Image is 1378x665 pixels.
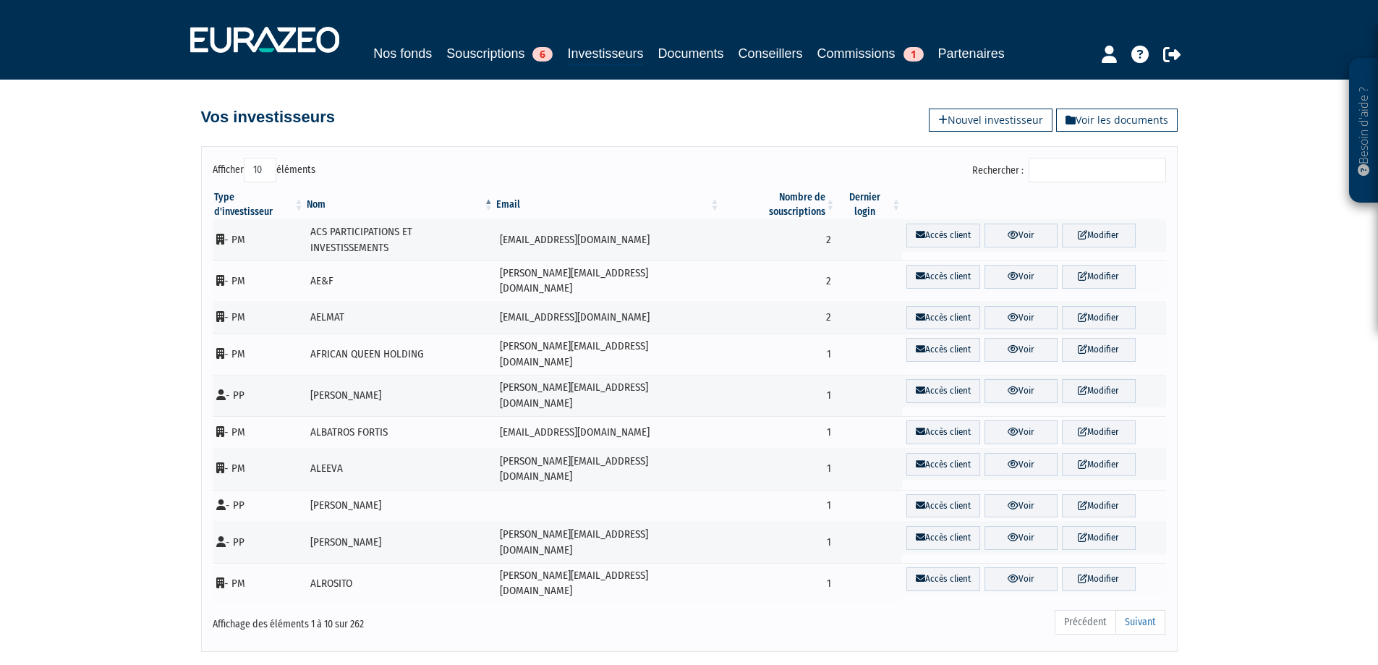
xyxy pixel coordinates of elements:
[903,47,924,62] span: 1
[1062,338,1135,362] a: Modifier
[984,379,1058,403] a: Voir
[1062,526,1135,550] a: Modifier
[984,494,1058,518] a: Voir
[721,416,837,449] td: 1
[929,109,1052,132] a: Nouvel investisseur
[721,219,837,261] td: 2
[244,158,276,182] select: Afficheréléments
[938,43,1005,64] a: Partenaires
[1356,66,1372,196] p: Besoin d'aide ?
[721,490,837,522] td: 1
[1062,453,1135,477] a: Modifier
[906,306,980,330] a: Accès client
[984,265,1058,289] a: Voir
[906,453,980,477] a: Accès client
[495,190,721,219] th: Email : activer pour trier la colonne par ordre croissant
[906,567,980,591] a: Accès client
[1056,109,1178,132] a: Voir les documents
[984,338,1058,362] a: Voir
[495,563,721,604] td: [PERSON_NAME][EMAIL_ADDRESS][DOMAIN_NAME]
[213,302,305,334] td: - PM
[305,522,495,563] td: [PERSON_NAME]
[495,219,721,261] td: [EMAIL_ADDRESS][DOMAIN_NAME]
[213,522,305,563] td: - PP
[721,522,837,563] td: 1
[495,302,721,334] td: [EMAIL_ADDRESS][DOMAIN_NAME]
[984,453,1058,477] a: Voir
[201,109,335,126] h4: Vos investisseurs
[739,43,803,64] a: Conseillers
[984,567,1058,591] a: Voir
[213,375,305,416] td: - PP
[495,261,721,302] td: [PERSON_NAME][EMAIL_ADDRESS][DOMAIN_NAME]
[305,219,495,261] td: ACS PARTICIPATIONS ET INVESTISSEMENTS
[495,449,721,490] td: [PERSON_NAME][EMAIL_ADDRESS][DOMAIN_NAME]
[721,302,837,334] td: 2
[213,334,305,375] td: - PM
[373,43,432,64] a: Nos fonds
[817,43,924,64] a: Commissions1
[495,522,721,563] td: [PERSON_NAME][EMAIL_ADDRESS][DOMAIN_NAME]
[532,47,553,62] span: 6
[721,190,837,219] th: Nombre de souscriptions : activer pour trier la colonne par ordre croissant
[213,449,305,490] td: - PM
[446,43,553,64] a: Souscriptions6
[906,420,980,444] a: Accès client
[721,375,837,416] td: 1
[906,338,980,362] a: Accès client
[658,43,723,64] a: Documents
[190,27,339,53] img: 1732889491-logotype_eurazeo_blanc_rvb.png
[213,190,305,219] th: Type d'investisseur : activer pour trier la colonne par ordre croissant
[984,224,1058,247] a: Voir
[305,190,495,219] th: Nom : activer pour trier la colonne par ordre d&eacute;croissant
[984,420,1058,444] a: Voir
[906,379,980,403] a: Accès client
[721,449,837,490] td: 1
[305,375,495,416] td: [PERSON_NAME]
[906,265,980,289] a: Accès client
[305,563,495,604] td: ALROSITO
[1062,567,1135,591] a: Modifier
[1062,420,1135,444] a: Modifier
[305,416,495,449] td: ALBATROS FORTIS
[1115,610,1165,635] a: Suivant
[213,490,305,522] td: - PP
[1062,224,1135,247] a: Modifier
[906,494,980,518] a: Accès client
[305,490,495,522] td: [PERSON_NAME]
[1029,158,1166,182] input: Rechercher :
[213,563,305,604] td: - PM
[721,261,837,302] td: 2
[906,526,980,550] a: Accès client
[213,261,305,302] td: - PM
[305,449,495,490] td: ALEEVA
[1062,265,1135,289] a: Modifier
[305,302,495,334] td: AELMAT
[213,609,597,632] div: Affichage des éléments 1 à 10 sur 262
[495,416,721,449] td: [EMAIL_ADDRESS][DOMAIN_NAME]
[984,526,1058,550] a: Voir
[721,563,837,604] td: 1
[495,375,721,416] td: [PERSON_NAME][EMAIL_ADDRESS][DOMAIN_NAME]
[305,334,495,375] td: AFRICAN QUEEN HOLDING
[836,190,902,219] th: Dernier login : activer pour trier la colonne par ordre croissant
[1062,306,1135,330] a: Modifier
[1062,494,1135,518] a: Modifier
[213,219,305,261] td: - PM
[902,190,1165,219] th: &nbsp;
[721,334,837,375] td: 1
[972,158,1166,182] label: Rechercher :
[984,306,1058,330] a: Voir
[213,416,305,449] td: - PM
[906,224,980,247] a: Accès client
[213,158,315,182] label: Afficher éléments
[1062,379,1135,403] a: Modifier
[495,334,721,375] td: [PERSON_NAME][EMAIL_ADDRESS][DOMAIN_NAME]
[305,261,495,302] td: AE&F
[567,43,643,66] a: Investisseurs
